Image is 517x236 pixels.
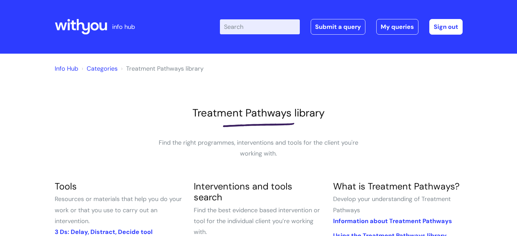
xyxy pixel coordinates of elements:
a: Interventions and tools search [194,180,292,203]
span: Resources or materials that help you do your work or that you use to carry out an intervention. [55,195,182,225]
a: Categories [87,65,118,73]
a: 3 Ds: Delay, Distract, Decide tool [55,228,153,236]
div: | - [220,19,463,35]
input: Search [220,19,300,34]
h1: Treatment Pathways library [55,107,463,119]
p: Find the right programmes, interventions and tools for the client you're working with. [157,137,361,159]
a: Information about Treatment Pathways [333,217,452,225]
li: Solution home [80,63,118,74]
a: My queries [376,19,418,35]
a: What is Treatment Pathways? [333,180,460,192]
a: Info Hub [55,65,78,73]
li: Treatment Pathways library [119,63,204,74]
a: Submit a query [311,19,365,35]
p: info hub [112,21,135,32]
a: Tools [55,180,77,192]
span: Develop your understanding of Treatment Pathways [333,195,451,214]
a: Sign out [429,19,463,35]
